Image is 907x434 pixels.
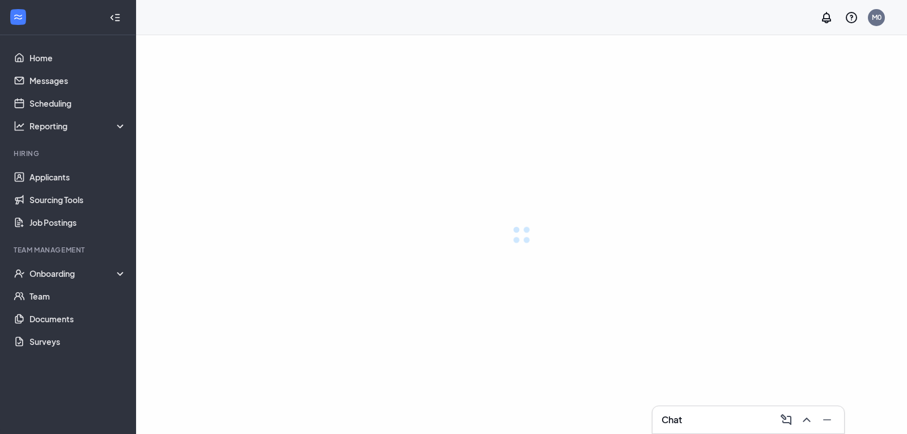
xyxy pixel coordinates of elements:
[820,11,833,24] svg: Notifications
[29,211,126,234] a: Job Postings
[29,47,126,69] a: Home
[14,245,124,255] div: Team Management
[872,12,881,22] div: M0
[29,69,126,92] a: Messages
[12,11,24,23] svg: WorkstreamLogo
[820,413,834,427] svg: Minimize
[800,413,813,427] svg: ChevronUp
[29,166,126,188] a: Applicants
[29,307,126,330] a: Documents
[29,268,127,279] div: Onboarding
[776,411,794,429] button: ComposeMessage
[14,149,124,158] div: Hiring
[14,120,25,132] svg: Analysis
[779,413,793,427] svg: ComposeMessage
[29,285,126,307] a: Team
[14,268,25,279] svg: UserCheck
[29,188,126,211] a: Sourcing Tools
[109,12,121,23] svg: Collapse
[845,11,858,24] svg: QuestionInfo
[796,411,815,429] button: ChevronUp
[29,120,127,132] div: Reporting
[29,330,126,353] a: Surveys
[29,92,126,115] a: Scheduling
[817,411,835,429] button: Minimize
[662,414,682,426] h3: Chat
